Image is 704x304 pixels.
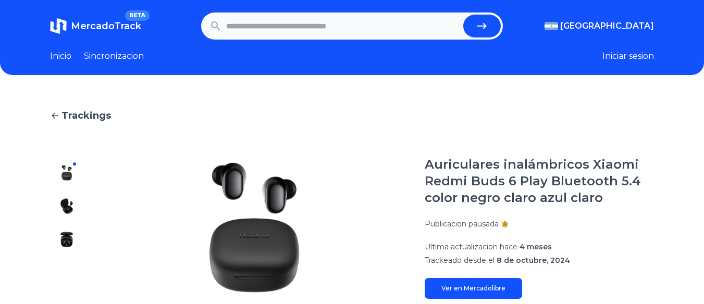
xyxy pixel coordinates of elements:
[50,18,67,34] img: MercadoTrack
[50,108,654,123] a: Trackings
[425,156,654,206] h1: Auriculares inalámbricos Xiaomi Redmi Buds 6 Play Bluetooth 5.4 color negro claro azul claro
[61,108,111,123] span: Trackings
[58,164,75,181] img: Auriculares inalámbricos Xiaomi Redmi Buds 6 Play Bluetooth 5.4 color negro claro azul claro
[125,10,150,21] span: BETA
[425,242,517,251] span: Ultima actualizacion hace
[425,278,522,299] a: Ver en Mercadolibre
[58,198,75,214] img: Auriculares inalámbricos Xiaomi Redmi Buds 6 Play Bluetooth 5.4 color negro claro azul claro
[425,219,499,229] p: Publicacion pausada
[545,20,654,32] button: [GEOGRAPHIC_DATA]
[602,50,654,62] button: Iniciar sesion
[560,20,654,32] span: [GEOGRAPHIC_DATA]
[71,20,141,32] span: MercadoTrack
[50,50,71,62] a: Inicio
[520,242,552,251] span: 4 meses
[84,50,144,62] a: Sincronizacion
[104,156,404,299] img: Auriculares inalámbricos Xiaomi Redmi Buds 6 Play Bluetooth 5.4 color negro claro azul claro
[497,256,570,265] span: 8 de octubre, 2024
[58,231,75,248] img: Auriculares inalámbricos Xiaomi Redmi Buds 6 Play Bluetooth 5.4 color negro claro azul claro
[545,22,558,30] img: Argentina
[425,256,495,265] span: Trackeado desde el
[50,18,141,34] a: MercadoTrackBETA
[58,264,75,281] img: Auriculares inalámbricos Xiaomi Redmi Buds 6 Play Bluetooth 5.4 color negro claro azul claro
